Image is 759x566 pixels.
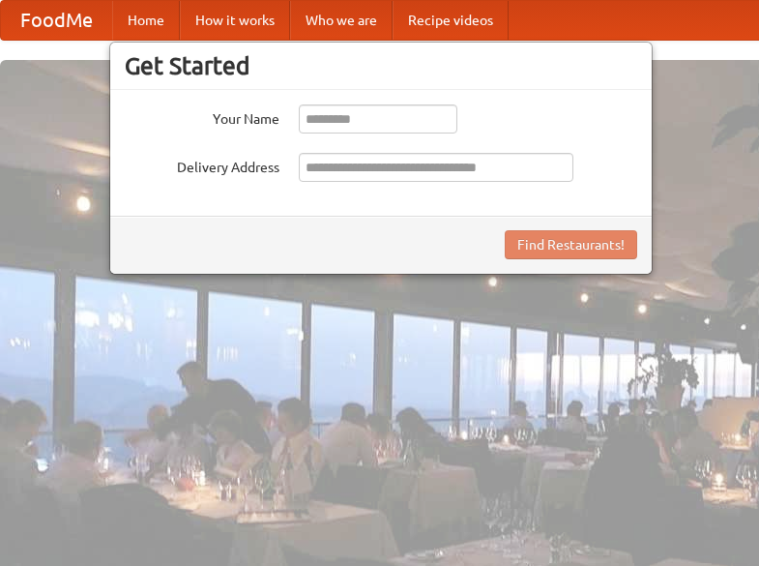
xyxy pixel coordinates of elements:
[125,51,637,80] h3: Get Started
[125,104,279,129] label: Your Name
[180,1,290,40] a: How it works
[1,1,112,40] a: FoodMe
[290,1,393,40] a: Who we are
[112,1,180,40] a: Home
[505,230,637,259] button: Find Restaurants!
[393,1,509,40] a: Recipe videos
[125,153,279,177] label: Delivery Address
